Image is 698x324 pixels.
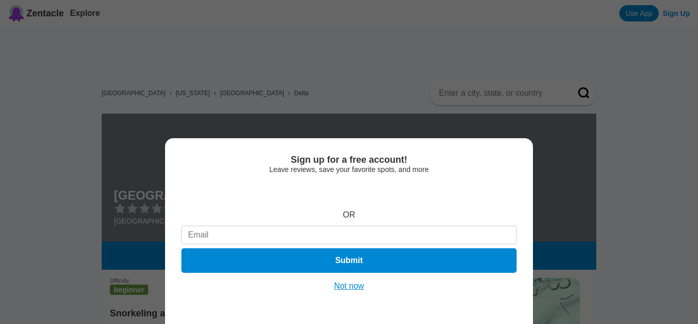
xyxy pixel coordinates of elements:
input: Email [181,226,517,244]
button: Not now [331,281,367,291]
div: OR [343,210,355,220]
div: Leave reviews, save your favorite spots, and more [181,165,517,174]
button: Submit [181,248,517,273]
div: Sign up for a free account! [181,155,517,165]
